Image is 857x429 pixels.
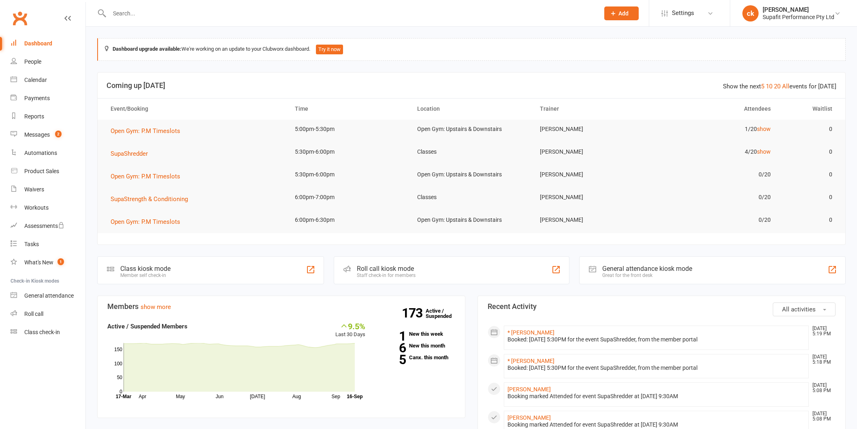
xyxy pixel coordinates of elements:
[507,421,805,428] div: Booking marked Attended for event SupaShredder at [DATE] 9:30AM
[24,311,43,317] div: Roll call
[377,330,406,342] strong: 1
[377,343,455,348] a: 6New this month
[507,414,551,421] a: [PERSON_NAME]
[316,45,343,54] button: Try it now
[357,272,416,278] div: Staff check-in for members
[111,194,194,204] button: SupaStrength & Conditioning
[808,326,835,337] time: [DATE] 5:19 PM
[11,89,85,107] a: Payments
[402,307,426,319] strong: 173
[107,82,836,90] h3: Coming up [DATE]
[24,77,47,83] div: Calendar
[11,34,85,53] a: Dashboard
[778,165,839,184] td: 0
[655,142,778,161] td: 4/20
[11,305,85,323] a: Roll call
[507,386,551,393] a: [PERSON_NAME]
[766,83,772,90] a: 10
[602,272,692,278] div: Great for the front desk
[288,120,410,139] td: 5:00pm-5:30pm
[24,95,50,101] div: Payments
[141,303,171,311] a: show more
[507,393,805,400] div: Booking marked Attended for event SupaShredder at [DATE] 9:30AM
[111,217,186,227] button: Open Gym: P.M Timeslots
[377,331,455,337] a: 1New this week
[533,210,655,230] td: [PERSON_NAME]
[655,188,778,207] td: 0/20
[107,302,455,311] h3: Members
[24,329,60,335] div: Class check-in
[335,322,365,339] div: Last 30 Days
[533,188,655,207] td: [PERSON_NAME]
[11,71,85,89] a: Calendar
[808,383,835,393] time: [DATE] 5:08 PM
[410,210,533,230] td: Open Gym: Upstairs & Downstairs
[672,4,694,22] span: Settings
[410,120,533,139] td: Open Gym: Upstairs & Downstairs
[120,265,171,272] div: Class kiosk mode
[757,148,771,155] a: show
[335,322,365,330] div: 9.5%
[426,302,461,325] a: 173Active / Suspended
[24,223,64,229] div: Assessments
[761,83,764,90] a: 5
[507,336,805,343] div: Booked: [DATE] 5:30PM for the event SupaShredder, from the member portal
[11,235,85,253] a: Tasks
[24,40,52,47] div: Dashboard
[11,107,85,126] a: Reports
[782,83,789,90] a: All
[111,126,186,136] button: Open Gym: P.M Timeslots
[602,265,692,272] div: General attendance kiosk mode
[773,302,836,316] button: All activities
[763,13,834,21] div: Supafit Performance Pty Ltd
[111,218,180,225] span: Open Gym: P.M Timeslots
[11,144,85,162] a: Automations
[288,210,410,230] td: 6:00pm-6:30pm
[808,354,835,365] time: [DATE] 5:18 PM
[111,173,180,180] span: Open Gym: P.M Timeslots
[533,165,655,184] td: [PERSON_NAME]
[24,241,39,247] div: Tasks
[778,188,839,207] td: 0
[723,82,836,91] div: Show the next events for [DATE]
[11,162,85,180] a: Product Sales
[778,120,839,139] td: 0
[507,329,554,336] a: * [PERSON_NAME]
[377,354,406,366] strong: 5
[111,150,148,157] span: SupaShredder
[288,99,410,119] th: Time
[24,204,49,211] div: Workouts
[742,5,759,21] div: ck
[24,292,74,299] div: General attendance
[533,99,655,119] th: Trainer
[107,8,594,19] input: Search...
[533,142,655,161] td: [PERSON_NAME]
[655,120,778,139] td: 1/20
[778,99,839,119] th: Waitlist
[778,142,839,161] td: 0
[763,6,834,13] div: [PERSON_NAME]
[24,186,44,193] div: Waivers
[410,142,533,161] td: Classes
[774,83,780,90] a: 20
[11,180,85,199] a: Waivers
[24,58,41,65] div: People
[113,46,181,52] strong: Dashboard upgrade available:
[410,99,533,119] th: Location
[377,355,455,360] a: 5Canx. this month
[655,99,778,119] th: Attendees
[120,272,171,278] div: Member self check-in
[507,365,805,371] div: Booked: [DATE] 5:30PM for the event SupaShredder, from the member portal
[808,411,835,422] time: [DATE] 5:08 PM
[58,258,64,265] span: 1
[11,323,85,341] a: Class kiosk mode
[24,113,44,120] div: Reports
[410,165,533,184] td: Open Gym: Upstairs & Downstairs
[55,131,62,137] span: 2
[107,323,188,330] strong: Active / Suspended Members
[111,172,186,181] button: Open Gym: P.M Timeslots
[97,38,846,61] div: We're working on an update to your Clubworx dashboard.
[111,127,180,135] span: Open Gym: P.M Timeslots
[11,126,85,144] a: Messages 2
[410,188,533,207] td: Classes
